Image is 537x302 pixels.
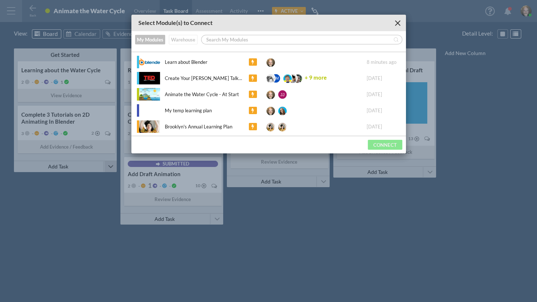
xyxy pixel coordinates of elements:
span: Active [249,58,257,66]
button: Connect [368,140,402,150]
button: Warehouse [169,35,197,44]
img: image [266,123,275,131]
img: image [283,74,292,83]
span: Active [249,74,257,82]
img: image [266,107,275,115]
img: Brooklyn's Annual Learning Plan [139,120,160,133]
img: image [266,91,275,99]
span: NM [273,76,279,80]
img: image [266,74,275,83]
span: JJ [280,92,285,97]
div: My temp learning plan [159,107,212,114]
span: [DATE] [367,91,382,98]
span: 8 minutes ago [367,58,396,66]
img: image [278,123,287,131]
img: Animate the Water Cycle - At Start [139,88,160,101]
button: Close [392,17,403,29]
div: Create Your [PERSON_NAME] Talk----- [159,74,243,82]
input: Search My Modules [202,34,393,45]
img: Create Your TED Talk----- [139,72,160,84]
span: Active [249,107,257,114]
img: image [266,58,275,67]
img: Learn about Blender [139,56,160,68]
span: Active [249,123,257,130]
span: Active [249,91,257,98]
img: image [289,74,297,83]
div: + 9 more [305,73,327,82]
img: image [294,74,302,83]
div: Brooklyn's Annual Learning Plan [159,123,232,131]
div: Learn about Blender [159,58,207,66]
div: Animate the Water Cycle - At Start [159,91,239,98]
span: [DATE] [367,123,382,131]
button: My Modules [135,35,165,44]
span: [DATE] [367,107,382,114]
h5: Select Module(s) to Connect [138,19,213,27]
img: image [278,107,287,115]
span: [DATE] [367,74,382,82]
